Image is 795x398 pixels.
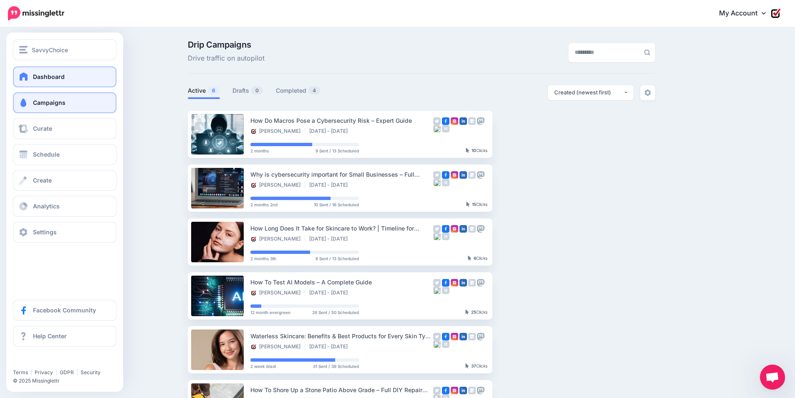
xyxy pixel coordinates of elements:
[459,225,467,233] img: linkedin-square.png
[477,225,485,233] img: mastodon-grey-square.png
[30,369,32,375] span: |
[33,203,60,210] span: Analytics
[250,182,305,188] li: [PERSON_NAME]
[459,387,467,394] img: linkedin-square.png
[459,279,467,286] img: linkedin-square.png
[13,144,116,165] a: Schedule
[312,310,359,314] span: 26 Sent / 50 Scheduled
[309,343,352,350] li: [DATE] - [DATE]
[442,117,449,125] img: facebook-square.png
[442,179,449,186] img: medium-grey-square.png
[459,171,467,179] img: linkedin-square.png
[314,203,359,207] span: 10 Sent / 16 Scheduled
[472,202,476,207] b: 15
[81,369,101,375] a: Security
[451,333,458,340] img: instagram-square.png
[250,364,276,368] span: 2 week blast
[760,365,785,390] div: Open chat
[477,117,485,125] img: mastodon-grey-square.png
[208,86,220,94] span: 6
[468,387,476,394] img: google_business-grey-square.png
[13,357,76,365] iframe: Twitter Follow Button
[13,222,116,243] a: Settings
[471,309,476,314] b: 25
[468,171,476,179] img: google_business-grey-square.png
[465,310,487,315] div: Clicks
[471,363,476,368] b: 37
[250,170,433,179] div: Why is cybersecurity important for Small Businesses – Full Breakdown
[33,307,96,314] span: Facebook Community
[465,363,469,368] img: pointer-grey-darker.png
[250,289,305,296] li: [PERSON_NAME]
[250,331,433,341] div: Waterless Skincare: Benefits & Best Products for Every Skin Type (2025 Guide)
[309,182,352,188] li: [DATE] - [DATE]
[442,125,449,132] img: medium-grey-square.png
[188,86,220,96] a: Active6
[232,86,263,96] a: Drafts0
[56,369,57,375] span: |
[250,256,276,261] span: 2 months 3th
[309,289,352,296] li: [DATE] - [DATE]
[250,149,269,153] span: 2 months
[315,149,359,153] span: 9 Sent / 13 Scheduled
[466,148,469,153] img: pointer-grey-darker.png
[8,6,64,20] img: Missinglettr
[32,45,68,55] span: SavvyChoice
[442,171,449,179] img: facebook-square.png
[60,369,74,375] a: GDPR
[451,225,458,233] img: instagram-square.png
[442,279,449,286] img: facebook-square.png
[468,256,472,261] img: pointer-grey-darker.png
[250,128,305,134] li: [PERSON_NAME]
[477,387,485,394] img: mastodon-grey-square.png
[13,300,116,321] a: Facebook Community
[33,99,66,106] span: Campaigns
[433,171,441,179] img: twitter-grey-square.png
[250,116,433,125] div: How Do Macros Pose a Cybersecurity Risk – Expert Guide
[276,86,321,96] a: Completed4
[315,256,359,261] span: 8 Sent / 13 Scheduled
[459,117,467,125] img: linkedin-square.png
[433,387,441,394] img: twitter-grey-square.png
[33,125,52,132] span: Curate
[13,196,116,217] a: Analytics
[250,343,305,350] li: [PERSON_NAME]
[477,279,485,286] img: mastodon-grey-square.png
[13,39,116,60] button: SavvyChoice
[313,364,359,368] span: 31 Sent / 39 Scheduled
[433,333,441,340] img: twitter-grey-square.png
[433,233,441,240] img: bluesky-grey-square.png
[466,202,470,207] img: pointer-grey-darker.png
[554,89,623,96] div: Created (newest first)
[451,171,458,179] img: instagram-square.png
[477,171,485,179] img: mastodon-grey-square.png
[466,202,487,207] div: Clicks
[33,177,52,184] span: Create
[442,340,449,348] img: medium-grey-square.png
[13,92,116,113] a: Campaigns
[188,41,265,49] span: Drip Campaigns
[472,148,476,153] b: 10
[250,236,305,242] li: [PERSON_NAME]
[250,203,278,207] span: 2 months 2nd
[433,125,441,132] img: bluesky-grey-square.png
[468,117,476,125] img: google_business-grey-square.png
[451,117,458,125] img: instagram-square.png
[13,326,116,347] a: Help Center
[250,310,290,314] span: 12 month evergreen
[251,86,263,94] span: 0
[13,377,121,385] li: © 2025 Missinglettr
[19,46,28,53] img: menu.png
[13,170,116,191] a: Create
[309,128,352,134] li: [DATE] - [DATE]
[308,86,320,94] span: 4
[442,387,449,394] img: facebook-square.png
[466,148,487,153] div: Clicks
[13,369,28,375] a: Terms
[33,228,57,236] span: Settings
[35,369,53,375] a: Privacy
[468,333,476,340] img: google_business-grey-square.png
[33,332,67,340] span: Help Center
[442,225,449,233] img: facebook-square.png
[468,256,487,261] div: Clicks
